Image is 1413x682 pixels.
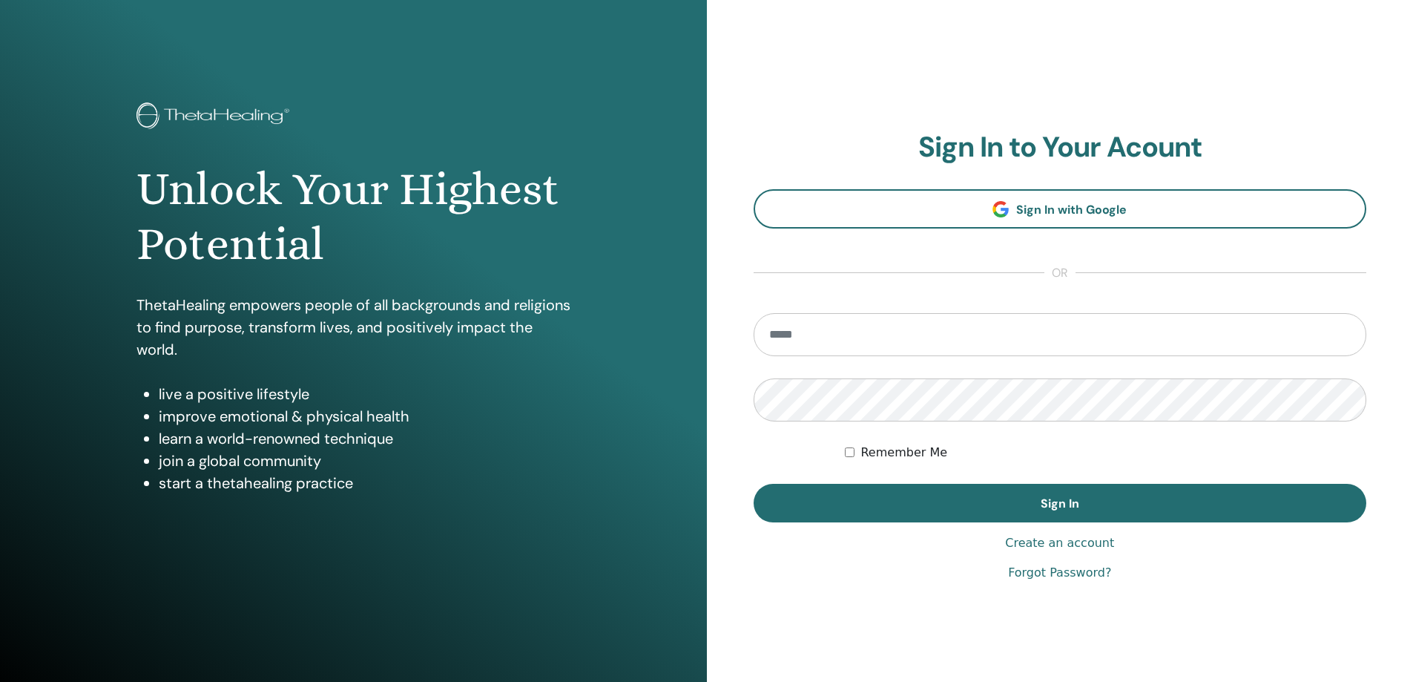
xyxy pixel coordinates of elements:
li: join a global community [159,450,570,472]
div: Keep me authenticated indefinitely or until I manually logout [845,444,1366,462]
a: Sign In with Google [754,189,1367,229]
li: improve emotional & physical health [159,405,570,427]
span: or [1044,264,1076,282]
h1: Unlock Your Highest Potential [136,162,570,272]
li: live a positive lifestyle [159,383,570,405]
button: Sign In [754,484,1367,522]
span: Sign In with Google [1016,202,1127,217]
span: Sign In [1041,496,1079,511]
a: Forgot Password? [1008,564,1111,582]
li: start a thetahealing practice [159,472,570,494]
a: Create an account [1005,534,1114,552]
h2: Sign In to Your Acount [754,131,1367,165]
p: ThetaHealing empowers people of all backgrounds and religions to find purpose, transform lives, a... [136,294,570,361]
li: learn a world-renowned technique [159,427,570,450]
label: Remember Me [860,444,947,462]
